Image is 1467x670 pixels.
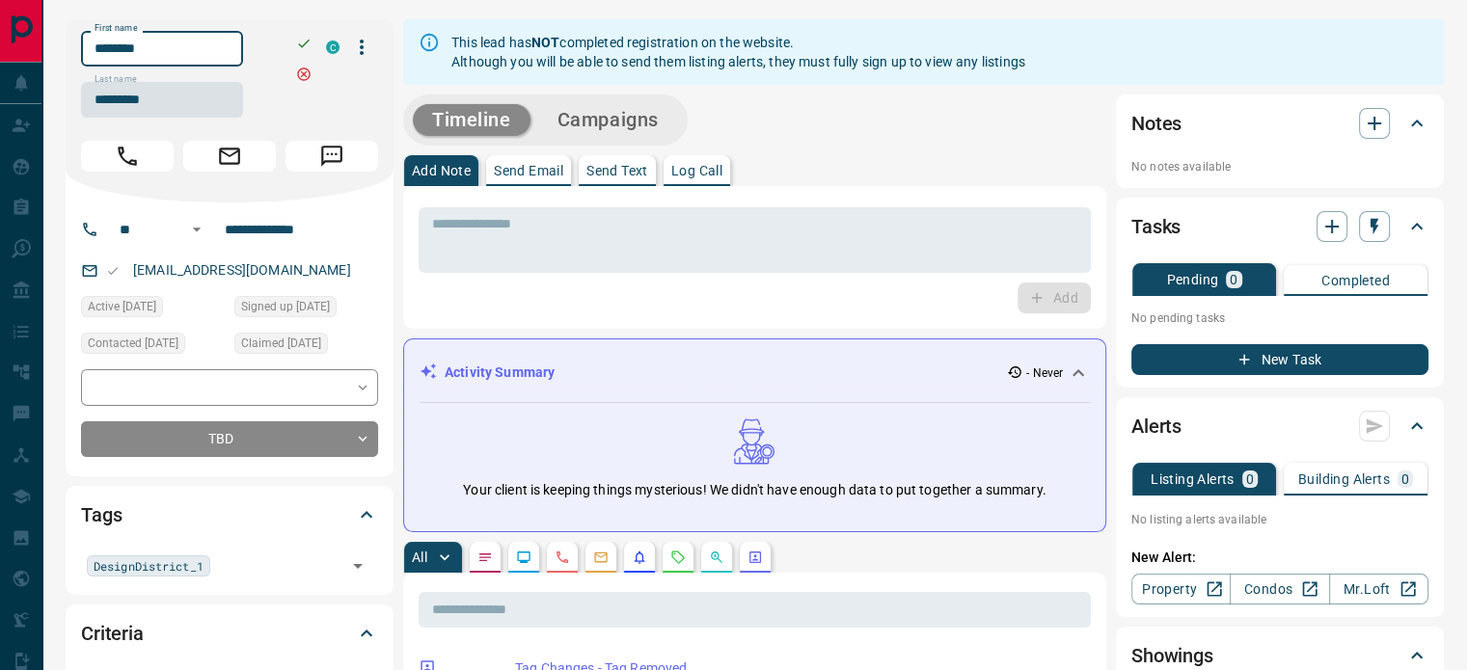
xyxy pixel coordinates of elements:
[1131,203,1428,250] div: Tasks
[1026,364,1063,382] p: - Never
[1131,574,1231,604] a: Property
[1131,403,1428,449] div: Alerts
[81,499,122,530] h2: Tags
[234,333,378,360] div: Tue Feb 22 2022
[555,549,570,565] svg: Calls
[95,73,137,86] label: Last name
[747,549,763,565] svg: Agent Actions
[88,297,156,316] span: Active [DATE]
[412,164,471,177] p: Add Note
[81,618,144,649] h2: Criteria
[671,164,722,177] p: Log Call
[95,22,137,35] label: First name
[1401,472,1409,486] p: 0
[106,264,120,278] svg: Email Valid
[1131,511,1428,528] p: No listing alerts available
[413,104,530,136] button: Timeline
[412,550,427,564] p: All
[326,40,340,54] div: condos.ca
[94,556,204,576] span: DesignDistrict_1
[344,552,371,579] button: Open
[1131,411,1182,442] h2: Alerts
[241,297,330,316] span: Signed up [DATE]
[1246,472,1254,486] p: 0
[1329,574,1428,604] a: Mr.Loft
[445,362,555,383] p: Activity Summary
[81,333,225,360] div: Tue Feb 22 2022
[494,164,563,177] p: Send Email
[1298,472,1390,486] p: Building Alerts
[183,141,276,172] span: Email
[81,492,378,538] div: Tags
[593,549,609,565] svg: Emails
[1151,472,1235,486] p: Listing Alerts
[1321,274,1390,287] p: Completed
[81,296,225,323] div: Tue Feb 22 2022
[420,355,1090,390] div: Activity Summary- Never
[88,334,178,353] span: Contacted [DATE]
[1131,100,1428,147] div: Notes
[241,334,321,353] span: Claimed [DATE]
[185,218,208,241] button: Open
[1230,273,1237,286] p: 0
[1131,211,1181,242] h2: Tasks
[1230,574,1329,604] a: Condos
[285,141,378,172] span: Message
[234,296,378,323] div: Tue Feb 22 2022
[531,35,559,50] strong: NOT
[477,549,493,565] svg: Notes
[81,421,378,457] div: TBD
[632,549,647,565] svg: Listing Alerts
[516,549,531,565] svg: Lead Browsing Activity
[1131,548,1428,568] p: New Alert:
[670,549,686,565] svg: Requests
[1131,158,1428,175] p: No notes available
[586,164,648,177] p: Send Text
[538,104,678,136] button: Campaigns
[709,549,724,565] svg: Opportunities
[1131,304,1428,333] p: No pending tasks
[1131,108,1182,139] h2: Notes
[1166,273,1218,286] p: Pending
[81,610,378,657] div: Criteria
[1131,344,1428,375] button: New Task
[463,480,1046,500] p: Your client is keeping things mysterious! We didn't have enough data to put together a summary.
[133,262,351,278] a: [EMAIL_ADDRESS][DOMAIN_NAME]
[451,25,1025,79] div: This lead has completed registration on the website. Although you will be able to send them listi...
[81,141,174,172] span: Call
